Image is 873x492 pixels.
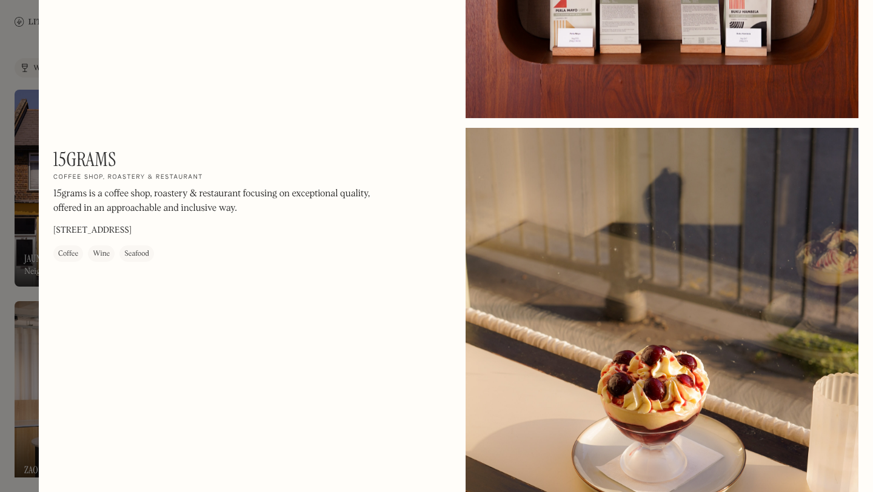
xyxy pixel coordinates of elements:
[53,187,381,216] p: 15grams is a coffee shop, roastery & restaurant focusing on exceptional quality, offered in an ap...
[53,224,132,237] p: [STREET_ADDRESS]
[93,248,110,260] div: Wine
[58,248,78,260] div: Coffee
[53,148,116,171] h1: 15grams
[53,173,203,182] h2: Coffee shop, roastery & restaurant
[124,248,149,260] div: Seafood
